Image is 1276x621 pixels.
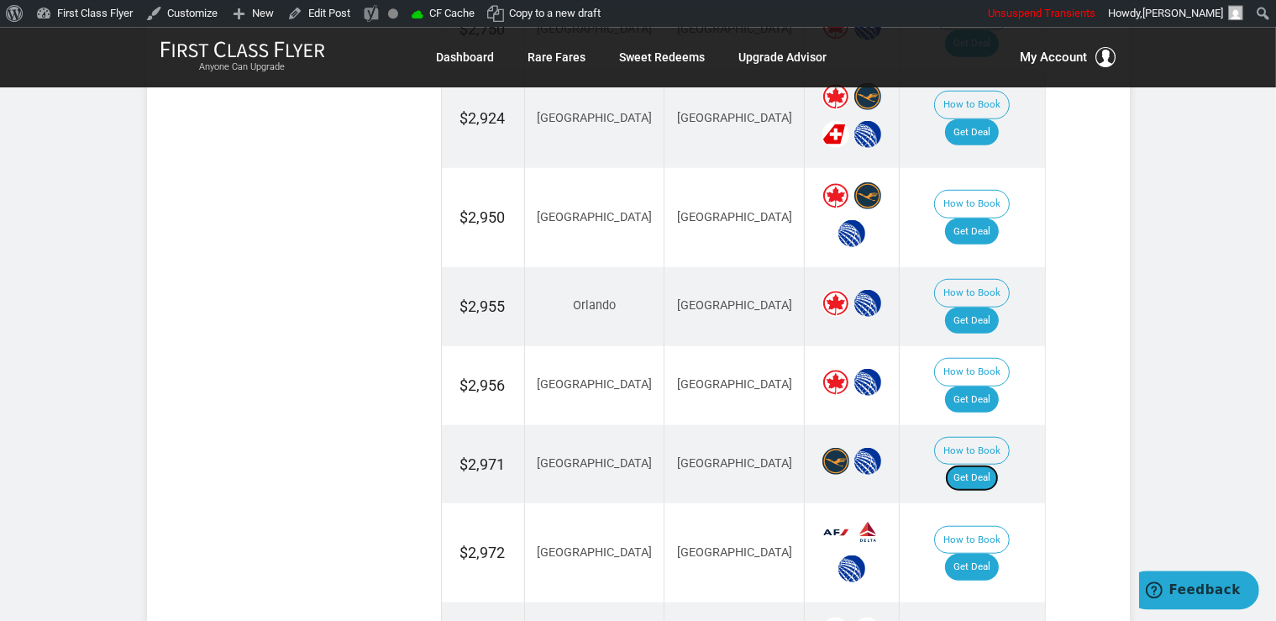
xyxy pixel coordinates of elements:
span: [GEOGRAPHIC_DATA] [537,111,652,125]
a: Get Deal [945,119,999,146]
span: $2,924 [460,109,506,127]
span: $2,971 [460,455,506,473]
span: [GEOGRAPHIC_DATA] [537,545,652,560]
button: How to Book [934,358,1010,387]
small: Anyone Can Upgrade [160,61,325,73]
span: United [854,448,881,475]
button: How to Book [934,91,1010,119]
a: Upgrade Advisor [739,42,827,72]
a: Get Deal [945,308,999,334]
span: Delta Airlines [854,518,881,545]
iframe: Opens a widget where you can find more information [1139,571,1259,613]
span: Unsuspend Transients [988,7,1095,19]
span: United [838,220,865,247]
button: How to Book [934,437,1010,466]
span: United [838,555,865,582]
span: Swiss [822,121,849,148]
span: Lufthansa [854,182,881,209]
a: Get Deal [945,387,999,413]
a: Sweet Redeems [620,42,706,72]
button: How to Book [934,279,1010,308]
span: United [854,290,881,317]
span: $2,955 [460,297,506,315]
span: $2,956 [460,376,506,394]
span: [GEOGRAPHIC_DATA] [537,377,652,392]
span: [GEOGRAPHIC_DATA] [677,210,792,224]
span: Air Canada [822,290,849,317]
a: Rare Fares [528,42,586,72]
span: United [854,121,881,148]
button: How to Book [934,190,1010,218]
span: Lufthansa [822,448,849,475]
span: United [854,369,881,396]
span: [GEOGRAPHIC_DATA] [677,377,792,392]
span: Lufthansa [854,83,881,110]
button: How to Book [934,526,1010,555]
span: Air Canada [822,182,849,209]
span: [GEOGRAPHIC_DATA] [677,545,792,560]
span: [GEOGRAPHIC_DATA] [677,298,792,313]
span: [GEOGRAPHIC_DATA] [677,456,792,471]
span: My Account [1021,47,1088,67]
span: Air Canada [822,83,849,110]
span: Orlando [573,298,616,313]
a: Get Deal [945,465,999,492]
span: [GEOGRAPHIC_DATA] [537,210,652,224]
span: [GEOGRAPHIC_DATA] [537,456,652,471]
img: First Class Flyer [160,40,325,58]
span: [PERSON_NAME] [1142,7,1223,19]
span: $2,972 [460,544,506,561]
span: Air Canada [822,369,849,396]
button: My Account [1021,47,1116,67]
a: First Class FlyerAnyone Can Upgrade [160,40,325,74]
a: Get Deal [945,218,999,245]
span: [GEOGRAPHIC_DATA] [677,111,792,125]
span: $2,950 [460,208,506,226]
a: Get Deal [945,554,999,581]
span: Air France [822,518,849,545]
a: Dashboard [437,42,495,72]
